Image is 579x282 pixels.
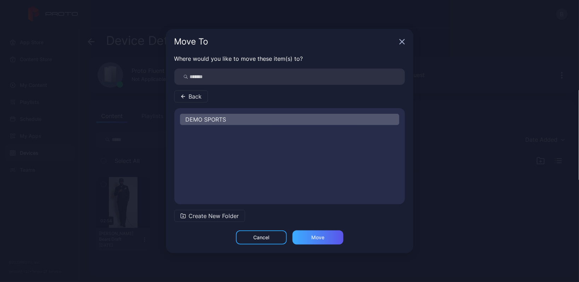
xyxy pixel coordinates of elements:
[174,37,396,46] div: Move To
[236,230,287,245] button: Cancel
[311,235,324,240] div: Move
[189,212,239,220] span: Create New Folder
[174,90,208,102] button: Back
[186,115,226,124] span: DEMO SPORTS
[293,230,343,245] button: Move
[174,54,405,63] p: Where would you like to move these item(s) to?
[189,92,202,101] span: Back
[253,235,269,240] div: Cancel
[174,210,245,222] button: Create New Folder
